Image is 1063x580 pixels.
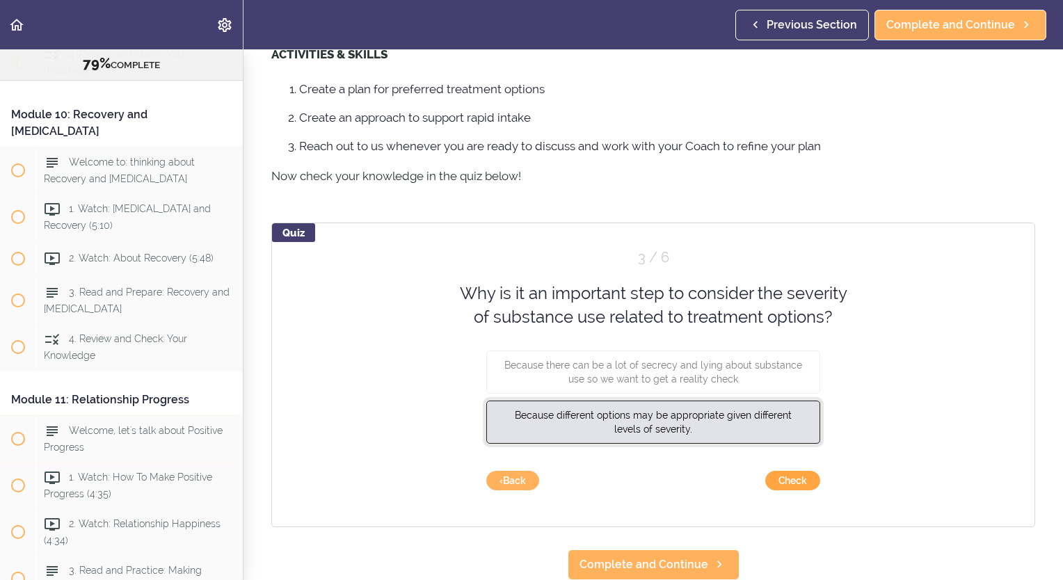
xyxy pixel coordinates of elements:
span: 4. Review and Check: Your Knowledge [44,333,187,360]
span: Complete and Continue [886,17,1015,33]
svg: Back to course curriculum [8,17,25,33]
strong: ACTIVITIES & SKILLS [271,47,387,61]
li: Reach out to us whenever you are ready to discuss and work with your Coach to refine your plan [299,137,1035,155]
button: Because there can be a lot of secrecy and lying about substance use so we want to get a reality c... [486,350,820,393]
span: Because there can be a lot of secrecy and lying about substance use so we want to get a reality c... [504,359,802,384]
span: Previous Section [767,17,857,33]
a: Complete and Continue [874,10,1046,40]
span: 1. Watch: How To Make Positive Progress (4:35) [44,472,212,499]
a: Previous Section [735,10,869,40]
li: Create an approach to support rapid intake [299,108,1035,127]
span: 2. Watch: Relationship Happiness (4:34) [44,518,221,545]
span: 2. Watch: About Recovery (5:48) [69,252,214,264]
div: Question 3 out of 6 [486,248,820,268]
li: Create a plan for preferred treatment options [299,80,1035,98]
span: 1. Watch: [MEDICAL_DATA] and Recovery (5:10) [44,203,211,230]
span: Welcome, let's talk about Positive Progress [44,425,223,452]
span: Now check your knowledge in the quiz below! [271,169,521,183]
svg: Settings Menu [216,17,233,33]
span: Complete and Continue [580,556,708,573]
span: Welcome to: thinking about Recovery and [MEDICAL_DATA] [44,156,195,184]
div: COMPLETE [17,55,225,73]
button: go back [486,471,539,490]
div: Why is it an important step to consider the severity of substance use related to treatment options? [451,282,855,330]
span: 3. Read and Prepare: Recovery and [MEDICAL_DATA] [44,287,230,314]
span: Because different options may be appropriate given different levels of severity. [515,409,792,434]
span: 79% [83,55,111,72]
button: Because different options may be appropriate given different levels of severity. [486,400,820,443]
div: Quiz [272,223,315,242]
a: Complete and Continue [568,549,740,580]
button: submit answer [765,471,820,490]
